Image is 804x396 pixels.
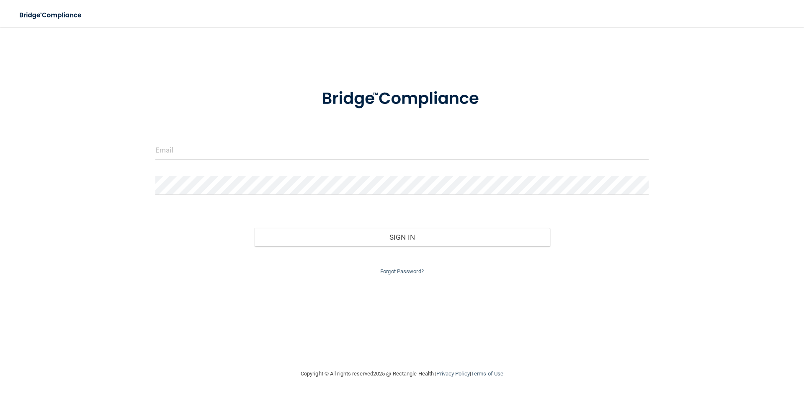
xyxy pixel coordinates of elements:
[254,228,550,246] button: Sign In
[249,360,555,387] div: Copyright © All rights reserved 2025 @ Rectangle Health | |
[13,7,90,24] img: bridge_compliance_login_screen.278c3ca4.svg
[471,370,503,377] a: Terms of Use
[304,77,500,121] img: bridge_compliance_login_screen.278c3ca4.svg
[436,370,469,377] a: Privacy Policy
[380,268,424,274] a: Forgot Password?
[155,141,649,160] input: Email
